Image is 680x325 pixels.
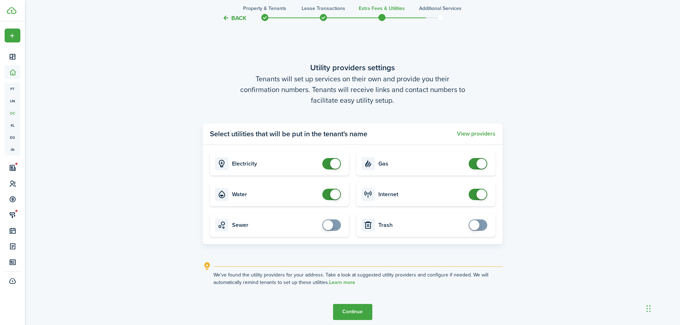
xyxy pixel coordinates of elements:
[302,5,345,12] h3: Lease Transactions
[203,62,503,73] wizard-step-header-title: Utility providers settings
[232,161,319,167] card-title: Electricity
[232,191,319,198] card-title: Water
[333,304,372,320] button: Continue
[5,95,20,107] a: un
[359,5,405,12] h3: Extra fees & Utilities
[7,7,16,14] img: TenantCloud
[457,131,495,137] button: View providers
[5,107,20,119] a: oc
[329,280,355,285] a: Learn more
[5,29,20,42] button: Open menu
[378,161,465,167] card-title: Gas
[419,5,462,12] h3: Additional Services
[213,271,503,286] explanation-description: We've found the utility providers for your address. Take a look at suggested utility providers an...
[5,143,20,156] a: in
[203,73,503,106] wizard-step-header-description: Tenants will set up services on their own and provide you their confirmation numbers. Tenants wil...
[646,298,651,319] div: Drag
[378,222,465,228] card-title: Trash
[222,14,246,22] button: Back
[644,291,680,325] iframe: Chat Widget
[203,262,212,270] i: outline
[232,222,319,228] card-title: Sewer
[5,131,20,143] a: eq
[5,83,20,95] a: pt
[5,119,20,131] a: kl
[243,5,286,12] h3: Property & Tenants
[210,128,367,139] panel-main-title: Select utilities that will be put in the tenant's name
[378,191,465,198] card-title: Internet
